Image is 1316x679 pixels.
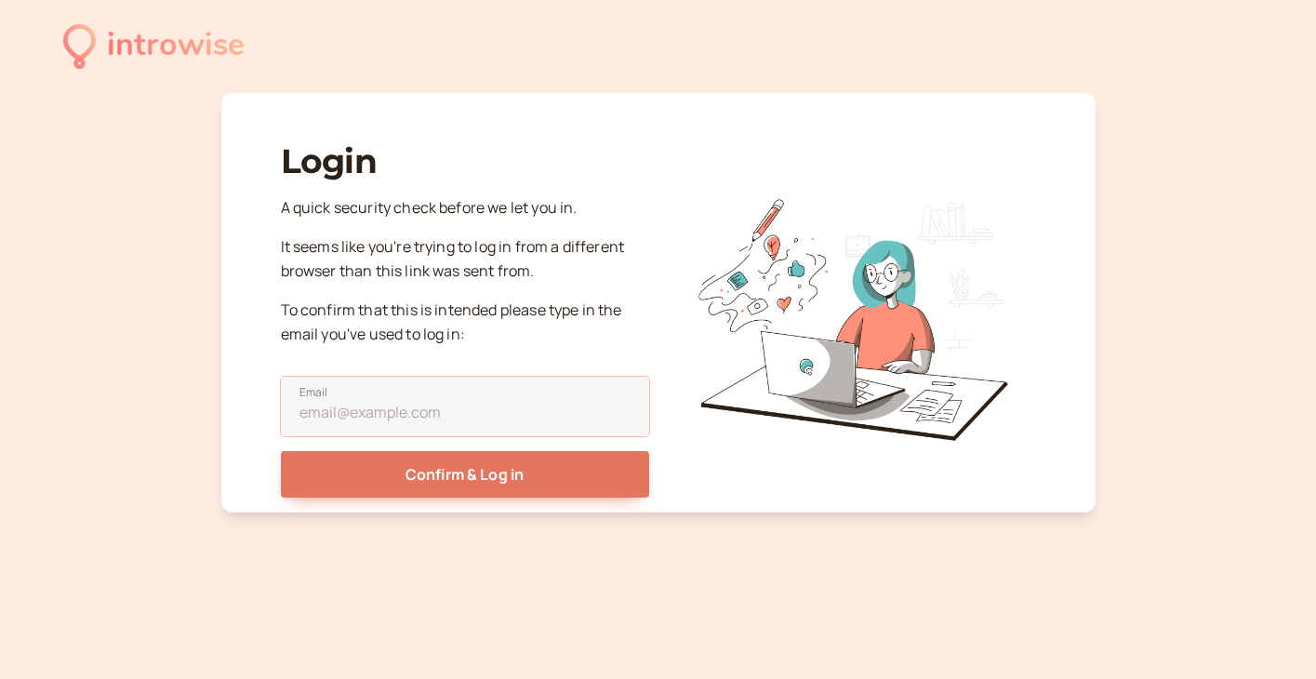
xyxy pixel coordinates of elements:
[281,299,649,347] p: To confirm that this is intended please type in the email you've used to log in:
[281,196,649,220] p: A quick security check before we let you in.
[281,235,649,284] p: It seems like you're trying to log in from a different browser than this link was sent from.
[107,20,245,72] div: introwise
[281,141,649,181] h1: Login
[63,20,245,72] a: introwise
[281,451,649,498] button: Confirm & Log in
[299,383,328,402] span: Email
[281,377,649,436] input: Email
